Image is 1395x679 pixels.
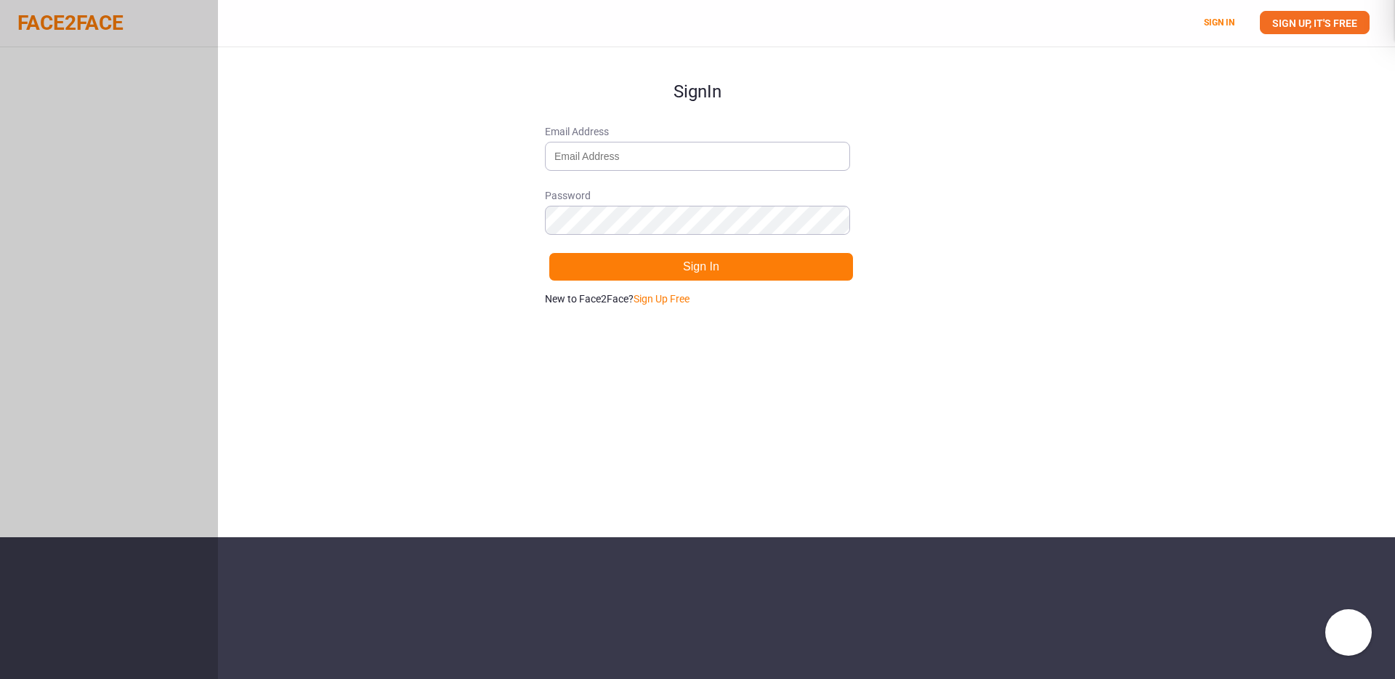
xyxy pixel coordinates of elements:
input: Password [545,206,850,235]
button: Knowledge Center Bot, also known as KC Bot is an onboarding assistant that allows you to see the ... [1325,609,1372,656]
input: Email Address [545,142,850,171]
a: SIGN UP, IT'S FREE [1260,11,1370,34]
a: Sign Up Free [634,293,690,305]
h1: Sign In [545,47,850,101]
button: Sign In [549,252,854,281]
a: SIGN IN [1204,17,1234,28]
p: New to Face2Face? [545,292,850,306]
span: Password [545,188,850,203]
span: Email Address [545,124,850,139]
